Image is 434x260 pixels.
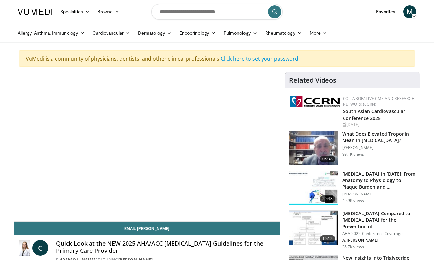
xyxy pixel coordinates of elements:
a: Favorites [372,5,399,18]
a: M [403,5,416,18]
p: [PERSON_NAME] [342,145,416,150]
div: VuMedi is a community of physicians, dentists, and other clinical professionals. [19,50,415,67]
img: Dr. Catherine P. Benziger [19,240,30,256]
a: Pulmonology [220,27,261,40]
a: Cardiovascular [89,27,134,40]
h3: What Does Elevated Troponin Mean in [MEDICAL_DATA]? [342,131,416,144]
a: Browse [93,5,124,18]
span: 10:12 [320,235,335,242]
a: 20:48 [MEDICAL_DATA] in [DATE]: From Anatomy to Physiology to Plaque Burden and … [PERSON_NAME] 4... [289,171,416,205]
a: Specialties [56,5,93,18]
a: 10:12 [MEDICAL_DATA] Compared to [MEDICAL_DATA] for the Prevention of… AHA 2022 Conference Covera... [289,210,416,250]
a: C [32,240,48,256]
a: Rheumatology [261,27,306,40]
p: 99.1K views [342,152,364,157]
a: Click here to set your password [221,55,298,62]
img: 98daf78a-1d22-4ebe-927e-10afe95ffd94.150x105_q85_crop-smart_upscale.jpg [289,131,338,165]
a: Allergy, Asthma, Immunology [14,27,89,40]
h3: [MEDICAL_DATA] Compared to [MEDICAL_DATA] for the Prevention of… [342,210,416,230]
video-js: Video Player [14,72,280,222]
img: VuMedi Logo [18,9,52,15]
a: Endocrinology [175,27,220,40]
span: 20:48 [320,195,335,202]
h3: [MEDICAL_DATA] in [DATE]: From Anatomy to Physiology to Plaque Burden and … [342,171,416,190]
p: [PERSON_NAME] [342,192,416,197]
img: 7c0f9b53-1609-4588-8498-7cac8464d722.150x105_q85_crop-smart_upscale.jpg [289,211,338,245]
a: More [306,27,331,40]
a: Email [PERSON_NAME] [14,222,280,235]
a: Dermatology [134,27,175,40]
div: [DATE] [343,122,415,128]
img: a04ee3ba-8487-4636-b0fb-5e8d268f3737.png.150x105_q85_autocrop_double_scale_upscale_version-0.2.png [290,96,340,107]
p: 40.9K views [342,198,364,203]
input: Search topics, interventions [151,4,283,20]
a: 06:38 What Does Elevated Troponin Mean in [MEDICAL_DATA]? [PERSON_NAME] 99.1K views [289,131,416,165]
h4: Related Videos [289,76,336,84]
h4: Quick Look at the NEW 2025 AHA/ACC [MEDICAL_DATA] Guidelines for the Primary Care Provider [56,240,274,254]
a: Collaborative CME and Research Network (CCRN) [343,96,415,107]
img: 823da73b-7a00-425d-bb7f-45c8b03b10c3.150x105_q85_crop-smart_upscale.jpg [289,171,338,205]
span: 06:38 [320,156,335,162]
a: South Asian Cardiovascular Conference 2025 [343,108,405,121]
p: AHA 2022 Conference Coverage [342,231,416,236]
p: A. [PERSON_NAME] [342,238,416,243]
p: 36.7K views [342,244,364,250]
